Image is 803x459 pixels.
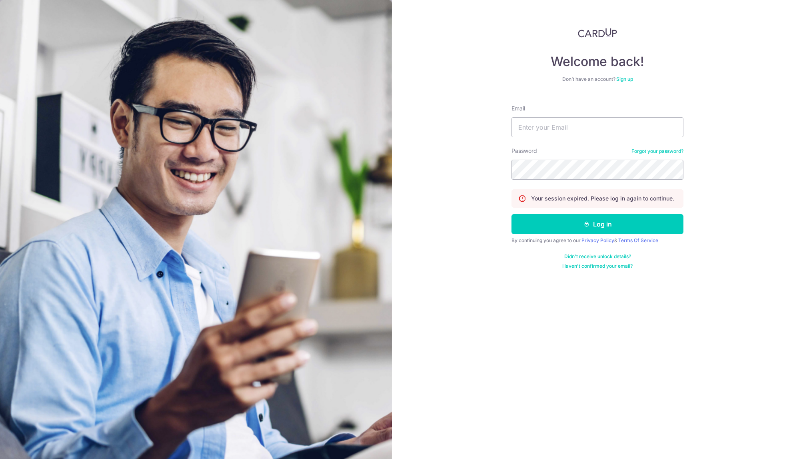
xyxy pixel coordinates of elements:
img: CardUp Logo [578,28,617,38]
input: Enter your Email [511,117,683,137]
div: Don’t have an account? [511,76,683,82]
a: Didn't receive unlock details? [564,253,631,260]
a: Sign up [616,76,633,82]
button: Log in [511,214,683,234]
p: Your session expired. Please log in again to continue. [531,194,674,202]
a: Haven't confirmed your email? [562,263,633,269]
h4: Welcome back! [511,54,683,70]
label: Password [511,147,537,155]
a: Forgot your password? [631,148,683,154]
div: By continuing you agree to our & [511,237,683,244]
a: Privacy Policy [581,237,614,243]
label: Email [511,104,525,112]
a: Terms Of Service [618,237,658,243]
